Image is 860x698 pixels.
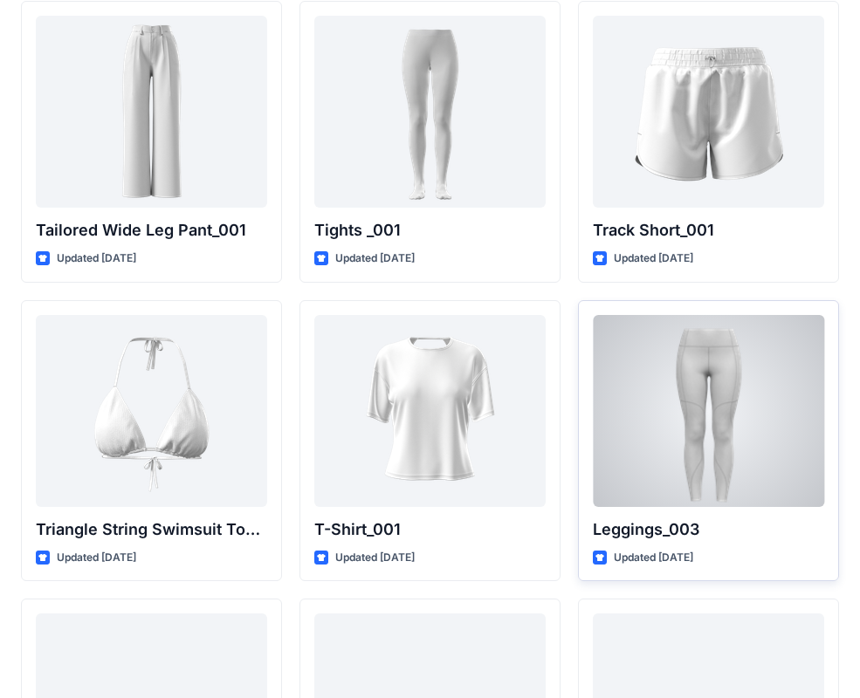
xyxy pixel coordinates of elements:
p: Triangle String Swimsuit Top_001 [36,517,267,542]
a: Tailored Wide Leg Pant_001 [36,16,267,208]
p: Tailored Wide Leg Pant_001 [36,218,267,243]
p: Track Short_001 [593,218,824,243]
a: T-Shirt_001 [314,315,546,507]
p: Updated [DATE] [57,549,136,567]
p: Tights _001 [314,218,546,243]
a: Track Short_001 [593,16,824,208]
a: Triangle String Swimsuit Top_001 [36,315,267,507]
p: Updated [DATE] [335,549,415,567]
p: T-Shirt_001 [314,517,546,542]
a: Tights _001 [314,16,546,208]
p: Updated [DATE] [614,250,693,268]
p: Updated [DATE] [57,250,136,268]
a: Leggings_003 [593,315,824,507]
p: Updated [DATE] [614,549,693,567]
p: Leggings_003 [593,517,824,542]
p: Updated [DATE] [335,250,415,268]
